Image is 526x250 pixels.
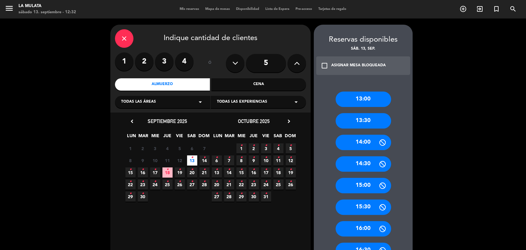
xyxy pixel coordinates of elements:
i: • [228,165,230,174]
i: • [290,153,292,162]
i: chevron_left [129,118,135,125]
span: 2 [138,143,148,154]
span: 18 [162,167,173,178]
div: sáb. 13, sep. [314,46,413,52]
i: • [240,177,243,186]
i: • [154,177,156,186]
span: 2 [249,143,259,154]
span: 12 [286,155,296,166]
div: 16:00 [336,221,391,236]
i: • [142,165,144,174]
span: 6 [212,155,222,166]
span: 15 [236,167,247,178]
span: septiembre 2025 [148,118,187,124]
span: 25 [162,179,173,190]
label: 3 [155,52,173,71]
span: 16 [138,167,148,178]
span: 5 [175,143,185,154]
span: 29 [236,191,247,202]
div: 13:00 [336,92,391,107]
span: MAR [225,132,235,142]
i: add_circle_outline [459,5,467,13]
i: arrow_drop_down [292,98,300,106]
span: 4 [162,143,173,154]
span: Mapa de mesas [202,7,233,11]
span: Tarjetas de regalo [315,7,349,11]
label: 1 [115,52,133,71]
i: • [240,189,243,199]
span: 7 [199,143,210,154]
span: 27 [212,191,222,202]
i: • [216,189,218,199]
i: • [216,177,218,186]
i: • [179,165,181,174]
i: • [253,141,255,150]
i: • [154,165,156,174]
span: 24 [150,179,160,190]
div: ó [200,52,220,74]
div: 15:00 [336,178,391,193]
span: SAB [273,132,283,142]
span: 4 [273,143,283,154]
span: Disponibilidad [233,7,262,11]
div: 15:30 [336,199,391,215]
span: 28 [199,179,210,190]
span: 14 [224,167,234,178]
span: 1 [125,143,136,154]
i: • [290,141,292,150]
span: 27 [187,179,197,190]
span: 17 [150,167,160,178]
span: SAB [186,132,197,142]
span: 18 [273,167,283,178]
span: 30 [249,191,259,202]
span: 11 [273,155,283,166]
span: 31 [261,191,271,202]
i: • [277,141,279,150]
i: • [179,177,181,186]
i: • [228,189,230,199]
span: 28 [224,191,234,202]
i: • [277,177,279,186]
div: Reservas disponibles [314,34,413,46]
i: check_box_outline_blank [321,62,328,69]
i: • [265,189,267,199]
span: JUE [249,132,259,142]
i: • [203,165,206,174]
i: • [191,153,193,162]
i: • [240,153,243,162]
span: 7 [224,155,234,166]
i: • [265,141,267,150]
span: MAR [138,132,149,142]
span: 11 [162,155,173,166]
i: • [129,165,132,174]
span: 22 [125,179,136,190]
span: 15 [125,167,136,178]
div: La Mulata [18,3,76,9]
span: 3 [261,143,271,154]
span: 21 [199,167,210,178]
div: ASIGNAR MESA BLOQUEADA [331,63,386,69]
span: 25 [273,179,283,190]
div: Almuerzo [115,78,210,91]
span: 20 [187,167,197,178]
span: 8 [125,155,136,166]
i: search [509,5,517,13]
span: Todas las experiencias [217,99,267,105]
i: • [290,177,292,186]
span: 23 [249,179,259,190]
span: Lista de Espera [262,7,292,11]
span: 16 [249,167,259,178]
i: • [142,177,144,186]
span: 21 [224,179,234,190]
span: VIE [261,132,271,142]
label: 2 [135,52,153,71]
div: Indique cantidad de clientes [115,29,306,48]
span: DOM [285,132,295,142]
span: 29 [125,191,136,202]
span: 14 [199,155,210,166]
span: VIE [174,132,185,142]
span: 26 [286,179,296,190]
i: • [265,165,267,174]
span: 19 [175,167,185,178]
span: 26 [175,179,185,190]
